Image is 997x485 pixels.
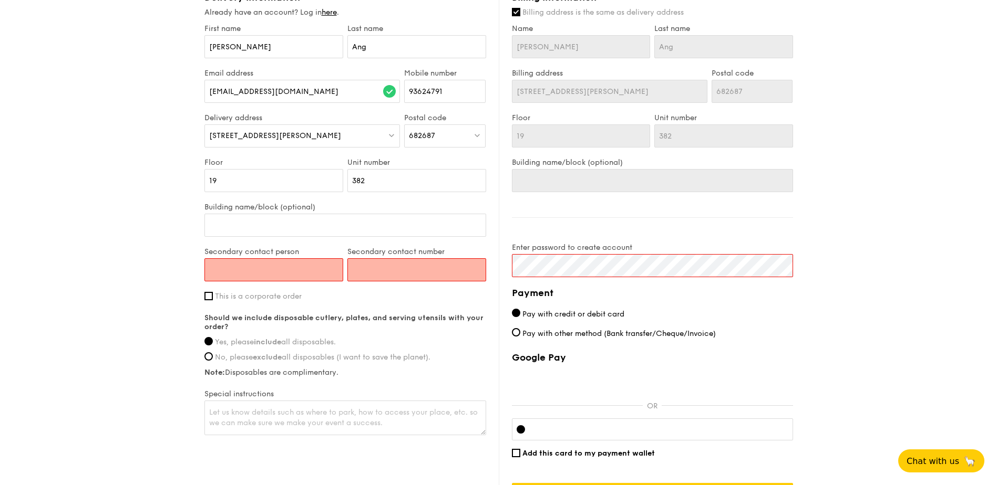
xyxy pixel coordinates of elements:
[512,24,651,33] label: Name
[512,328,520,336] input: Pay with other method (Bank transfer/Cheque/Invoice)
[204,313,484,331] strong: Should we include disposable cutlery, plates, and serving utensils with your order?
[204,389,486,398] label: Special instructions
[347,24,486,33] label: Last name
[522,310,624,319] span: Pay with credit or debit card
[512,113,651,122] label: Floor
[512,69,707,78] label: Billing address
[409,131,435,140] span: 682687
[215,292,302,301] span: This is a corporate order
[204,368,225,377] strong: Note:
[474,131,481,139] img: icon-dropdown.fa26e9f9.svg
[204,69,400,78] label: Email address
[204,247,343,256] label: Secondary contact person
[322,8,337,17] a: here
[254,338,281,346] strong: include
[204,24,343,33] label: First name
[963,455,976,467] span: 🦙
[898,449,984,472] button: Chat with us🦙
[204,7,486,18] div: Already have an account? Log in .
[512,352,793,363] label: Google Pay
[654,24,793,33] label: Last name
[215,353,430,362] span: No, please all disposables (I want to save the planet).
[209,131,341,140] span: [STREET_ADDRESS][PERSON_NAME]
[712,69,793,78] label: Postal code
[404,69,486,78] label: Mobile number
[512,8,520,16] input: Billing address is the same as delivery address
[512,158,793,167] label: Building name/block (optional)
[654,113,793,122] label: Unit number
[347,247,486,256] label: Secondary contact number
[215,338,336,346] span: Yes, please all disposables.
[204,368,486,377] label: Disposables are complimentary.
[512,243,793,252] label: Enter password to create account
[522,329,716,338] span: Pay with other method (Bank transfer/Cheque/Invoice)
[512,309,520,317] input: Pay with credit or debit card
[388,131,395,139] img: icon-dropdown.fa26e9f9.svg
[204,203,486,212] label: Building name/block (optional)
[533,425,788,434] iframe: Secure card payment input frame
[522,449,655,458] span: Add this card to my payment wallet
[512,370,793,393] iframe: Secure payment button frame
[204,113,400,122] label: Delivery address
[204,158,343,167] label: Floor
[643,402,662,410] p: OR
[347,158,486,167] label: Unit number
[204,352,213,361] input: No, pleaseexcludeall disposables (I want to save the planet).
[404,113,486,122] label: Postal code
[253,353,282,362] strong: exclude
[512,286,793,300] h4: Payment
[204,292,213,300] input: This is a corporate order
[907,456,959,466] span: Chat with us
[204,337,213,345] input: Yes, pleaseincludeall disposables.
[383,85,396,98] img: icon-success.f839ccf9.svg
[522,8,684,17] span: Billing address is the same as delivery address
